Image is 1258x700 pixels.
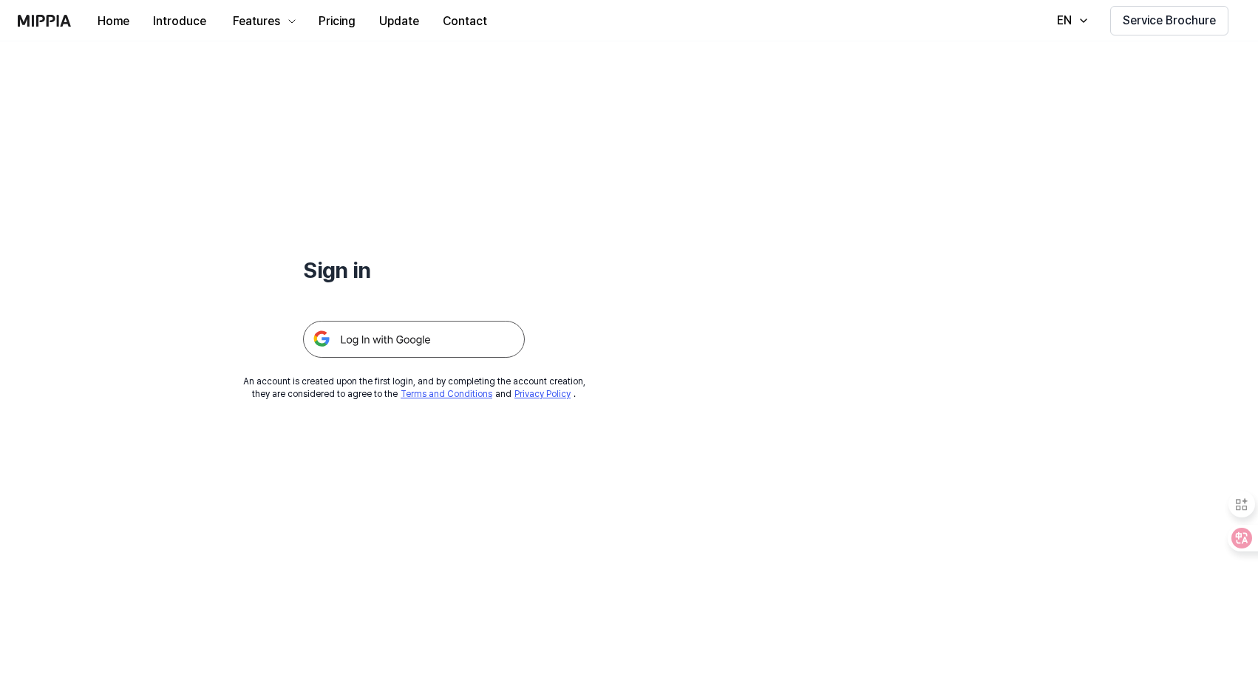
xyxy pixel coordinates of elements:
[367,1,431,41] a: Update
[1110,6,1228,35] button: Service Brochure
[218,7,307,36] button: Features
[1054,12,1075,30] div: EN
[86,7,141,36] button: Home
[1042,6,1098,35] button: EN
[141,7,218,36] button: Introduce
[431,7,499,36] button: Contact
[307,7,367,36] button: Pricing
[18,15,71,27] img: logo
[367,7,431,36] button: Update
[514,389,571,399] a: Privacy Policy
[243,376,585,401] div: An account is created upon the first login, and by completing the account creation, they are cons...
[401,389,492,399] a: Terms and Conditions
[303,321,525,358] img: 구글 로그인 버튼
[303,254,525,285] h1: Sign in
[230,13,283,30] div: Features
